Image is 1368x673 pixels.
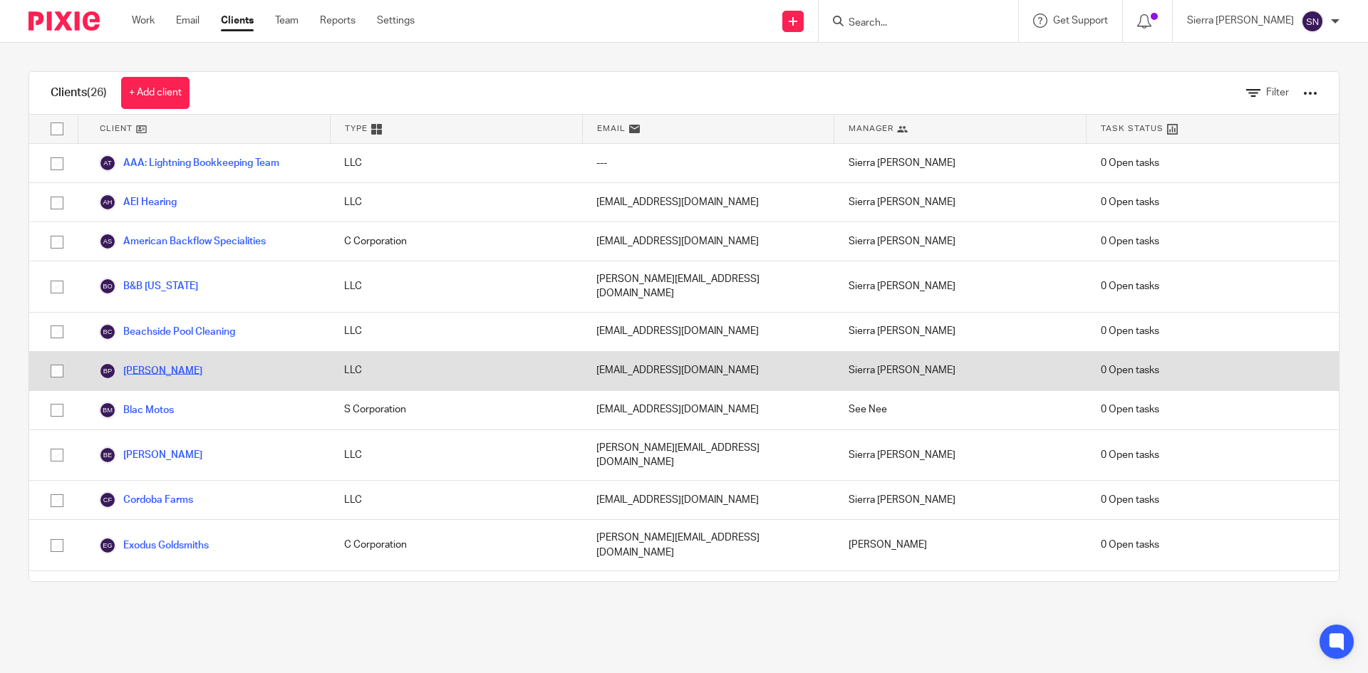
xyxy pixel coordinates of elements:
[834,430,1087,481] div: Sierra [PERSON_NAME]
[330,313,582,351] div: LLC
[99,233,116,250] img: svg%3E
[320,14,356,28] a: Reports
[1101,538,1159,552] span: 0 Open tasks
[582,183,834,221] div: [EMAIL_ADDRESS][DOMAIN_NAME]
[582,520,834,570] div: [PERSON_NAME][EMAIL_ADDRESS][DOMAIN_NAME]
[834,313,1087,351] div: Sierra [PERSON_NAME]
[1101,279,1159,293] span: 0 Open tasks
[834,222,1087,261] div: Sierra [PERSON_NAME]
[1266,88,1289,98] span: Filter
[99,402,174,419] a: Blac Motos
[99,323,235,340] a: Beachside Pool Cleaning
[1101,195,1159,209] span: 0 Open tasks
[51,85,107,100] h1: Clients
[834,571,1087,610] div: [PERSON_NAME]
[582,481,834,519] div: [EMAIL_ADDRESS][DOMAIN_NAME]
[99,362,202,380] a: [PERSON_NAME]
[121,77,190,109] a: + Add client
[43,115,71,142] input: Select all
[99,447,202,464] a: [PERSON_NAME]
[582,430,834,481] div: [PERSON_NAME][EMAIL_ADDRESS][DOMAIN_NAME]
[1101,448,1159,462] span: 0 Open tasks
[1101,122,1164,135] span: Task Status
[834,352,1087,390] div: Sierra [PERSON_NAME]
[330,571,582,610] div: C Corporation
[99,537,209,554] a: Exodus Goldsmiths
[99,537,116,554] img: svg%3E
[834,144,1087,182] div: Sierra [PERSON_NAME]
[345,122,368,135] span: Type
[176,14,199,28] a: Email
[330,520,582,570] div: C Corporation
[275,14,299,28] a: Team
[834,481,1087,519] div: Sierra [PERSON_NAME]
[597,122,626,135] span: Email
[99,491,193,508] a: Cordoba Farms
[99,323,116,340] img: svg%3E
[582,222,834,261] div: [EMAIL_ADDRESS][DOMAIN_NAME]
[330,183,582,221] div: LLC
[221,14,254,28] a: Clients
[582,391,834,429] div: [EMAIL_ADDRESS][DOMAIN_NAME]
[1101,493,1159,507] span: 0 Open tasks
[99,278,198,295] a: B&B [US_STATE]
[582,571,834,610] div: [EMAIL_ADDRESS][DOMAIN_NAME]
[1101,402,1159,417] span: 0 Open tasks
[99,402,116,419] img: svg%3E
[330,391,582,429] div: S Corporation
[582,261,834,312] div: [PERSON_NAME][EMAIL_ADDRESS][DOMAIN_NAME]
[1053,16,1108,26] span: Get Support
[1101,234,1159,249] span: 0 Open tasks
[1101,363,1159,377] span: 0 Open tasks
[99,362,116,380] img: svg%3E
[1101,156,1159,170] span: 0 Open tasks
[1301,10,1324,33] img: svg%3E
[582,313,834,351] div: [EMAIL_ADDRESS][DOMAIN_NAME]
[330,481,582,519] div: LLC
[582,352,834,390] div: [EMAIL_ADDRESS][DOMAIN_NAME]
[834,391,1087,429] div: See Nee
[377,14,415,28] a: Settings
[330,261,582,312] div: LLC
[99,155,279,172] a: AAA: Lightning Bookkeeping Team
[99,194,177,211] a: AEI Hearing
[132,14,155,28] a: Work
[330,144,582,182] div: LLC
[100,122,133,135] span: Client
[834,520,1087,570] div: [PERSON_NAME]
[87,87,107,98] span: (26)
[582,144,834,182] div: ---
[834,261,1087,312] div: Sierra [PERSON_NAME]
[99,278,116,295] img: svg%3E
[28,11,100,31] img: Pixie
[847,17,975,30] input: Search
[99,194,116,211] img: svg%3E
[330,430,582,481] div: LLC
[99,233,266,250] a: American Backflow Specialities
[330,222,582,261] div: C Corporation
[99,155,116,172] img: svg%3E
[1187,14,1294,28] p: Sierra [PERSON_NAME]
[99,447,116,464] img: svg%3E
[1101,324,1159,338] span: 0 Open tasks
[834,183,1087,221] div: Sierra [PERSON_NAME]
[849,122,893,135] span: Manager
[99,491,116,508] img: svg%3E
[330,352,582,390] div: LLC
